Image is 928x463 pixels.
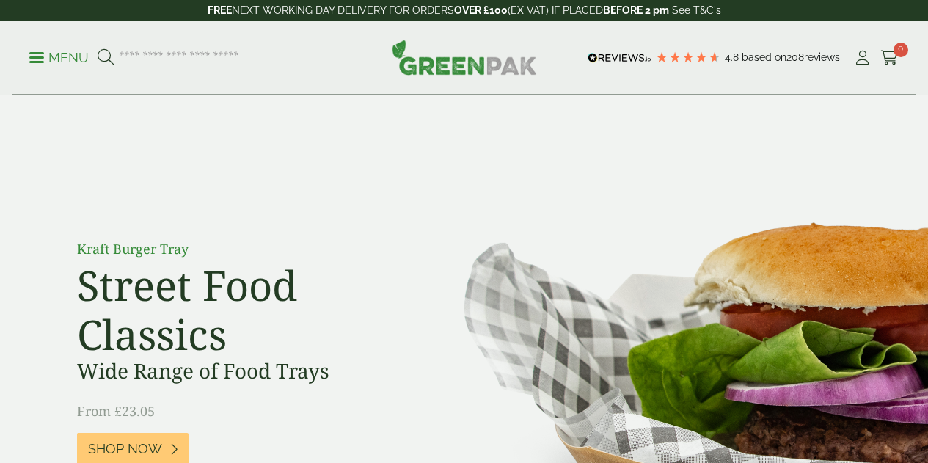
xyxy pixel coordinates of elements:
strong: BEFORE 2 pm [603,4,669,16]
p: Menu [29,49,89,67]
span: Based on [742,51,786,63]
a: See T&C's [672,4,721,16]
img: REVIEWS.io [588,53,651,63]
span: 0 [894,43,908,57]
i: Cart [880,51,899,65]
a: Menu [29,49,89,64]
h2: Street Food Classics [77,260,407,359]
img: GreenPak Supplies [392,40,537,75]
span: 4.8 [725,51,742,63]
strong: FREE [208,4,232,16]
h3: Wide Range of Food Trays [77,359,407,384]
p: Kraft Burger Tray [77,239,407,259]
span: Shop Now [88,441,162,457]
a: 0 [880,47,899,69]
i: My Account [853,51,872,65]
span: 208 [786,51,804,63]
strong: OVER £100 [454,4,508,16]
span: reviews [804,51,840,63]
div: 4.79 Stars [655,51,721,64]
span: From £23.05 [77,402,155,420]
